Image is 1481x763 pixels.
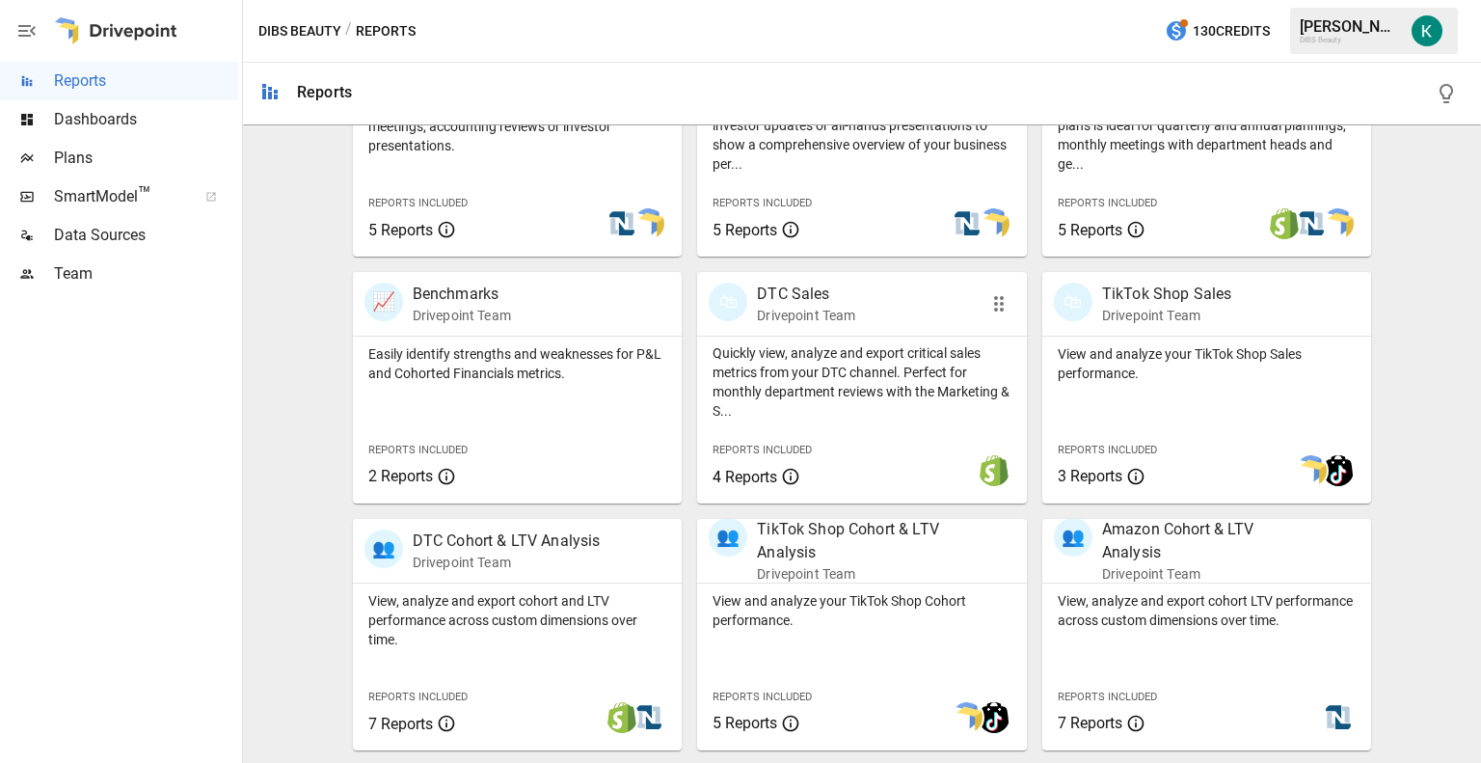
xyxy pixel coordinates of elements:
[1323,702,1354,733] img: netsuite
[979,455,1010,486] img: shopify
[757,283,855,306] p: DTC Sales
[54,147,238,170] span: Plans
[1058,96,1357,174] p: Showing your firm's performance compared to plans is ideal for quarterly and annual plannings, mo...
[258,19,341,43] button: DIBS Beauty
[368,715,433,733] span: 7 Reports
[54,108,238,131] span: Dashboards
[709,283,747,321] div: 🛍
[138,182,151,206] span: ™
[952,208,983,239] img: netsuite
[368,444,468,456] span: Reports Included
[368,591,667,649] p: View, analyze and export cohort and LTV performance across custom dimensions over time.
[979,702,1010,733] img: tiktok
[368,197,468,209] span: Reports Included
[713,343,1011,421] p: Quickly view, analyze and export critical sales metrics from your DTC channel. Perfect for monthl...
[368,691,468,703] span: Reports Included
[1058,197,1157,209] span: Reports Included
[1296,455,1327,486] img: smart model
[1058,714,1122,732] span: 7 Reports
[606,702,637,733] img: shopify
[757,518,964,564] p: TikTok Shop Cohort & LTV Analysis
[1054,283,1092,321] div: 🛍
[413,306,511,325] p: Drivepoint Team
[297,83,352,101] div: Reports
[54,185,184,208] span: SmartModel
[413,553,601,572] p: Drivepoint Team
[1300,36,1400,44] div: DIBS Beauty
[606,208,637,239] img: netsuite
[1102,283,1232,306] p: TikTok Shop Sales
[1058,691,1157,703] span: Reports Included
[54,262,238,286] span: Team
[1269,208,1300,239] img: shopify
[1400,4,1454,58] button: Katherine Rose
[952,702,983,733] img: smart model
[1102,518,1309,564] p: Amazon Cohort & LTV Analysis
[1412,15,1442,46] img: Katherine Rose
[713,96,1011,174] p: Start here when preparing a board meeting, investor updates or all-hands presentations to show a ...
[757,564,964,584] p: Drivepoint Team
[709,518,747,557] div: 👥
[1058,221,1122,239] span: 5 Reports
[633,702,664,733] img: netsuite
[757,306,855,325] p: Drivepoint Team
[713,714,777,732] span: 5 Reports
[364,530,403,568] div: 👥
[368,221,433,239] span: 5 Reports
[1058,344,1357,383] p: View and analyze your TikTok Shop Sales performance.
[1058,591,1357,630] p: View, analyze and export cohort LTV performance across custom dimensions over time.
[413,283,511,306] p: Benchmarks
[368,344,667,383] p: Easily identify strengths and weaknesses for P&L and Cohorted Financials metrics.
[345,19,352,43] div: /
[54,224,238,247] span: Data Sources
[364,283,403,321] div: 📈
[1193,19,1270,43] span: 130 Credits
[713,691,812,703] span: Reports Included
[368,467,433,485] span: 2 Reports
[1157,14,1278,49] button: 130Credits
[1300,17,1400,36] div: [PERSON_NAME]
[1102,564,1309,584] p: Drivepoint Team
[713,468,777,486] span: 4 Reports
[1054,518,1092,557] div: 👥
[1323,208,1354,239] img: smart model
[413,530,601,553] p: DTC Cohort & LTV Analysis
[1323,455,1354,486] img: tiktok
[713,197,812,209] span: Reports Included
[713,221,777,239] span: 5 Reports
[1296,208,1327,239] img: netsuite
[979,208,1010,239] img: smart model
[368,97,667,155] p: Export the core financial statements for board meetings, accounting reviews or investor presentat...
[713,591,1011,630] p: View and analyze your TikTok Shop Cohort performance.
[713,444,812,456] span: Reports Included
[1102,306,1232,325] p: Drivepoint Team
[633,208,664,239] img: smart model
[54,69,238,93] span: Reports
[1058,467,1122,485] span: 3 Reports
[1058,444,1157,456] span: Reports Included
